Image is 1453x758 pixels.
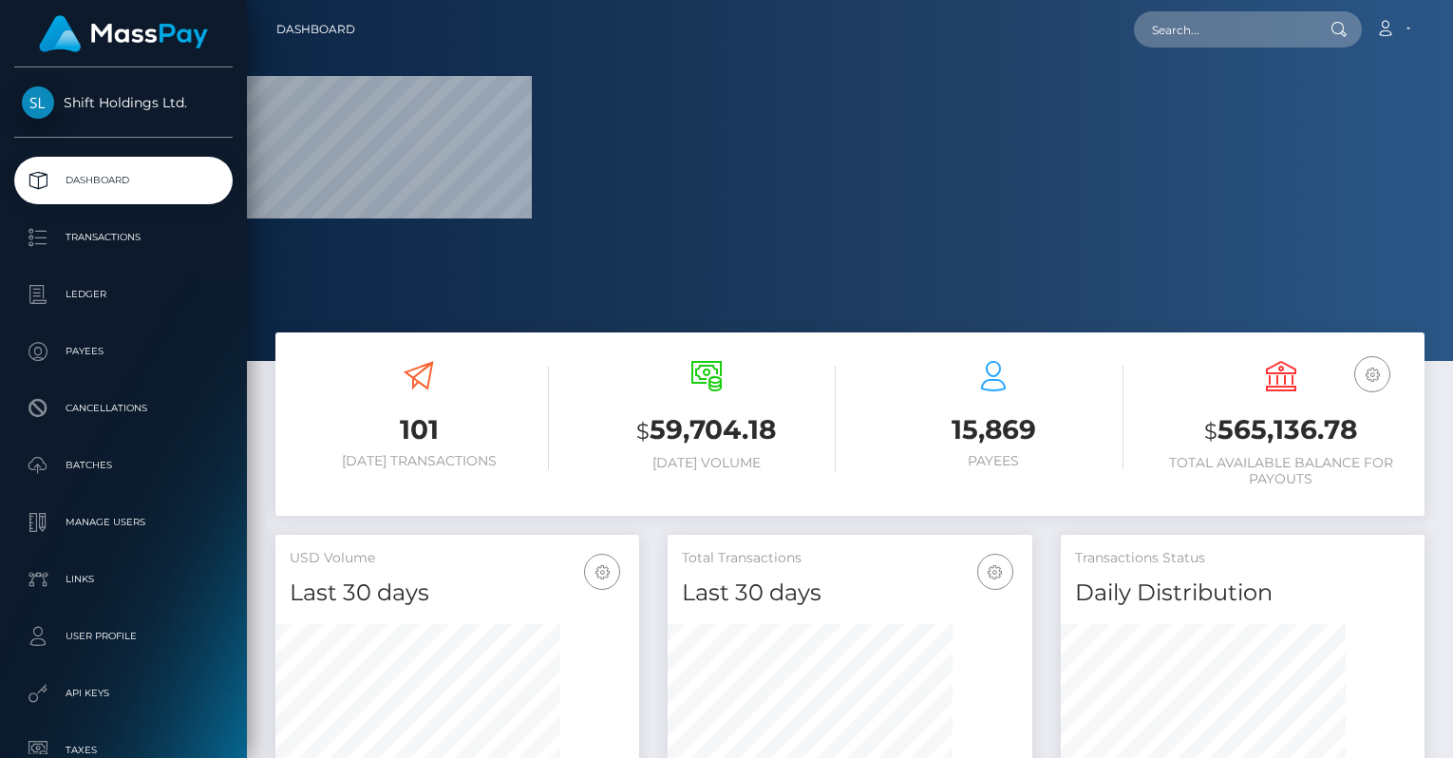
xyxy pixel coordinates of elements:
[682,549,1017,568] h5: Total Transactions
[1075,577,1410,610] h4: Daily Distribution
[22,166,225,195] p: Dashboard
[22,679,225,708] p: API Keys
[864,411,1123,448] h3: 15,869
[1152,411,1411,450] h3: 565,136.78
[22,337,225,366] p: Payees
[290,453,549,469] h6: [DATE] Transactions
[577,455,837,471] h6: [DATE] Volume
[14,556,233,603] a: Links
[276,9,355,49] a: Dashboard
[14,157,233,204] a: Dashboard
[290,577,625,610] h4: Last 30 days
[14,214,233,261] a: Transactions
[22,280,225,309] p: Ledger
[1075,549,1410,568] h5: Transactions Status
[1204,418,1217,445] small: $
[14,670,233,717] a: API Keys
[22,508,225,537] p: Manage Users
[1134,11,1312,47] input: Search...
[14,442,233,489] a: Batches
[22,565,225,594] p: Links
[864,453,1123,469] h6: Payees
[22,394,225,423] p: Cancellations
[290,549,625,568] h5: USD Volume
[14,271,233,318] a: Ledger
[14,385,233,432] a: Cancellations
[22,622,225,651] p: User Profile
[577,411,837,450] h3: 59,704.18
[14,499,233,546] a: Manage Users
[22,86,54,119] img: Shift Holdings Ltd.
[39,15,208,52] img: MassPay Logo
[290,411,549,448] h3: 101
[14,613,233,660] a: User Profile
[22,451,225,480] p: Batches
[682,577,1017,610] h4: Last 30 days
[636,418,650,445] small: $
[14,328,233,375] a: Payees
[1152,455,1411,487] h6: Total Available Balance for Payouts
[22,223,225,252] p: Transactions
[14,94,233,111] span: Shift Holdings Ltd.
